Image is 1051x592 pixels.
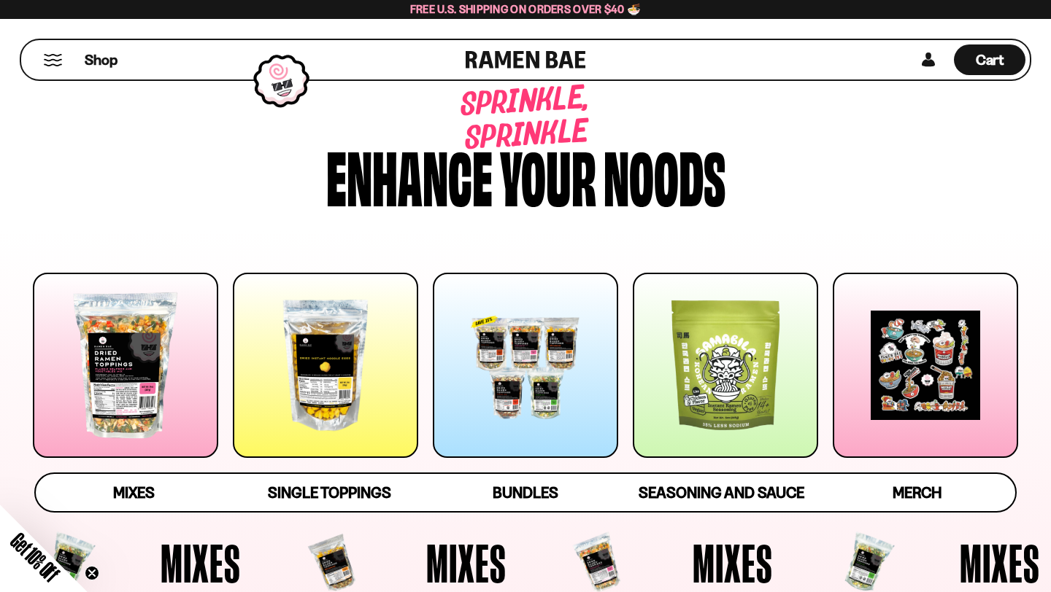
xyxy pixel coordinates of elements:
[410,2,642,16] span: Free U.S. Shipping on Orders over $40 🍜
[268,483,391,502] span: Single Toppings
[43,54,63,66] button: Mobile Menu Trigger
[426,536,507,590] span: Mixes
[428,474,623,511] a: Bundles
[500,140,596,209] div: your
[113,483,155,502] span: Mixes
[893,483,942,502] span: Merch
[7,529,63,585] span: Get 10% Off
[36,474,231,511] a: Mixes
[161,536,241,590] span: Mixes
[623,474,819,511] a: Seasoning and Sauce
[960,536,1040,590] span: Mixes
[493,483,558,502] span: Bundles
[976,51,1004,69] span: Cart
[820,474,1015,511] a: Merch
[231,474,427,511] a: Single Toppings
[85,566,99,580] button: Close teaser
[604,140,725,209] div: noods
[954,40,1025,79] a: Cart
[639,483,804,502] span: Seasoning and Sauce
[85,50,118,70] span: Shop
[85,44,118,75] a: Shop
[693,536,773,590] span: Mixes
[326,140,493,209] div: Enhance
